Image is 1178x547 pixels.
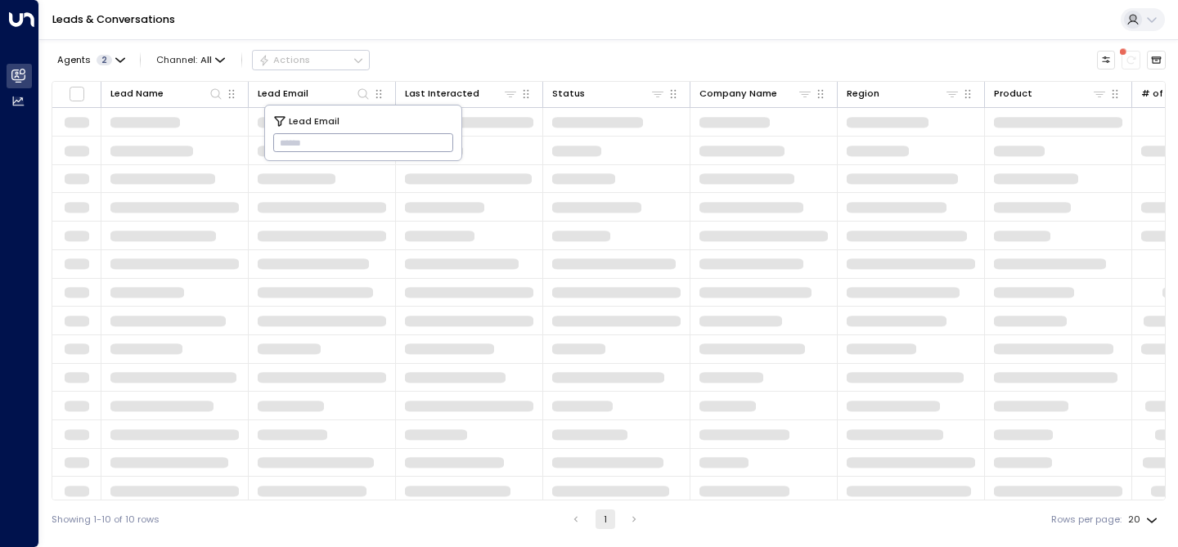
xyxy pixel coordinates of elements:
[110,86,164,101] div: Lead Name
[552,86,665,101] div: Status
[1097,51,1116,69] button: Customize
[565,509,645,529] nav: pagination navigation
[151,51,231,69] button: Channel:All
[200,55,212,65] span: All
[52,513,160,527] div: Showing 1-10 of 10 rows
[57,56,91,65] span: Agents
[994,86,1032,101] div: Product
[1128,509,1161,530] div: 20
[252,50,370,69] button: Actions
[259,54,310,65] div: Actions
[405,86,518,101] div: Last Interacted
[97,55,112,65] span: 2
[699,86,777,101] div: Company Name
[847,86,879,101] div: Region
[258,86,371,101] div: Lead Email
[110,86,223,101] div: Lead Name
[252,50,370,69] div: Button group with a nested menu
[994,86,1107,101] div: Product
[1051,513,1122,527] label: Rows per page:
[52,12,175,26] a: Leads & Conversations
[552,86,585,101] div: Status
[52,51,129,69] button: Agents2
[1122,51,1140,69] span: There are new threads available. Refresh the grid to view the latest updates.
[289,114,339,128] span: Lead Email
[405,86,479,101] div: Last Interacted
[699,86,812,101] div: Company Name
[258,86,308,101] div: Lead Email
[847,86,960,101] div: Region
[596,509,615,529] button: page 1
[1147,51,1166,69] button: Archived Leads
[151,51,231,69] span: Channel:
